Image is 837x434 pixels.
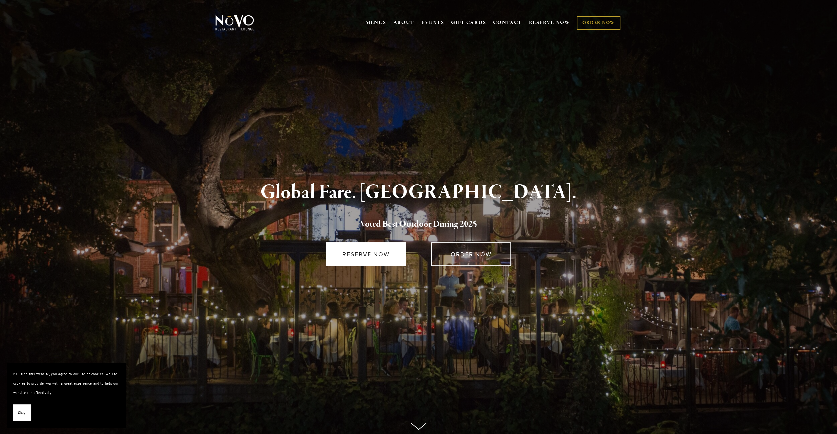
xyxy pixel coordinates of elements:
[577,16,620,30] a: ORDER NOW
[13,369,119,398] p: By using this website, you agree to our use of cookies. We use cookies to provide you with a grea...
[326,242,406,266] a: RESERVE NOW
[451,17,486,29] a: GIFT CARDS
[260,180,577,205] strong: Global Fare. [GEOGRAPHIC_DATA].
[18,408,26,417] span: Okay!
[421,19,444,26] a: EVENTS
[393,19,414,26] a: ABOUT
[13,404,31,421] button: Okay!
[360,218,473,231] a: Voted Best Outdoor Dining 202
[214,15,255,31] img: Novo Restaurant &amp; Lounge
[226,217,611,231] h2: 5
[493,17,522,29] a: CONTACT
[529,17,570,29] a: RESERVE NOW
[7,363,125,427] section: Cookie banner
[431,242,511,266] a: ORDER NOW
[366,19,386,26] a: MENUS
